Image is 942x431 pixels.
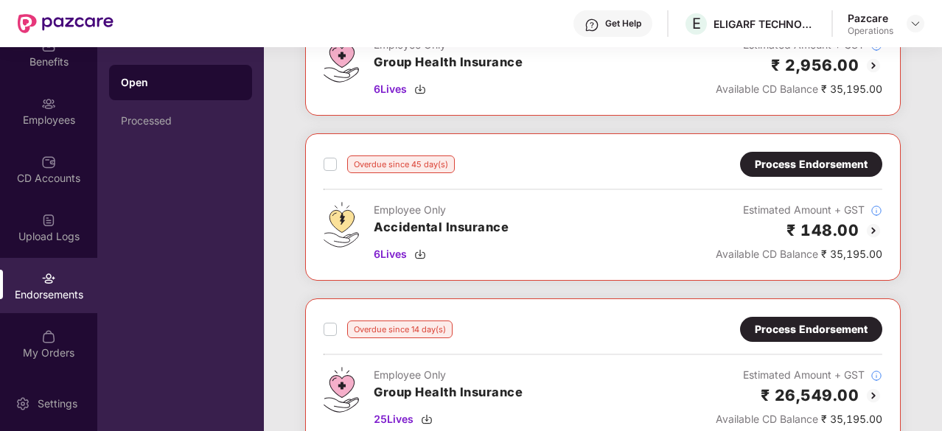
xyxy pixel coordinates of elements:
[41,213,56,228] img: svg+xml;base64,PHN2ZyBpZD0iVXBsb2FkX0xvZ3MiIGRhdGEtbmFtZT0iVXBsb2FkIExvZ3MiIHhtbG5zPSJodHRwOi8vd3...
[714,17,817,31] div: ELIGARF TECHNOLOGIES PRIVATE LIMITED
[761,383,859,407] h2: ₹ 26,549.00
[374,411,414,427] span: 25 Lives
[910,18,921,29] img: svg+xml;base64,PHN2ZyBpZD0iRHJvcGRvd24tMzJ4MzIiIHhtbG5zPSJodHRwOi8vd3d3LnczLm9yZy8yMDAwL3N2ZyIgd2...
[121,75,240,90] div: Open
[41,155,56,169] img: svg+xml;base64,PHN2ZyBpZD0iQ0RfQWNjb3VudHMiIGRhdGEtbmFtZT0iQ0QgQWNjb3VudHMiIHhtbG5zPSJodHRwOi8vd3...
[41,97,56,111] img: svg+xml;base64,PHN2ZyBpZD0iRW1wbG95ZWVzIiB4bWxucz0iaHR0cDovL3d3dy53My5vcmcvMjAwMC9zdmciIHdpZHRoPS...
[865,222,882,239] img: svg+xml;base64,PHN2ZyBpZD0iQmFjay0yMHgyMCIgeG1sbnM9Imh0dHA6Ly93d3cudzMub3JnLzIwMDAvc3ZnIiB3aWR0aD...
[716,248,818,260] span: Available CD Balance
[716,367,882,383] div: Estimated Amount + GST
[716,202,882,218] div: Estimated Amount + GST
[786,218,859,242] h2: ₹ 148.00
[324,37,359,83] img: svg+xml;base64,PHN2ZyB4bWxucz0iaHR0cDovL3d3dy53My5vcmcvMjAwMC9zdmciIHdpZHRoPSI0Ny43MTQiIGhlaWdodD...
[692,15,701,32] span: E
[41,271,56,286] img: svg+xml;base64,PHN2ZyBpZD0iRW5kb3JzZW1lbnRzIiB4bWxucz0iaHR0cDovL3d3dy53My5vcmcvMjAwMC9zdmciIHdpZH...
[716,246,882,262] div: ₹ 35,195.00
[716,81,882,97] div: ₹ 35,195.00
[414,248,426,260] img: svg+xml;base64,PHN2ZyBpZD0iRG93bmxvYWQtMzJ4MzIiIHhtbG5zPSJodHRwOi8vd3d3LnczLm9yZy8yMDAwL3N2ZyIgd2...
[848,25,893,37] div: Operations
[347,155,455,173] div: Overdue since 45 day(s)
[848,11,893,25] div: Pazcare
[716,411,882,427] div: ₹ 35,195.00
[33,396,82,411] div: Settings
[374,81,407,97] span: 6 Lives
[755,321,868,337] div: Process Endorsement
[421,413,433,425] img: svg+xml;base64,PHN2ZyBpZD0iRG93bmxvYWQtMzJ4MzIiIHhtbG5zPSJodHRwOi8vd3d3LnczLm9yZy8yMDAwL3N2ZyIgd2...
[865,57,882,74] img: svg+xml;base64,PHN2ZyBpZD0iQmFjay0yMHgyMCIgeG1sbnM9Imh0dHA6Ly93d3cudzMub3JnLzIwMDAvc3ZnIiB3aWR0aD...
[716,413,818,425] span: Available CD Balance
[716,83,818,95] span: Available CD Balance
[41,329,56,344] img: svg+xml;base64,PHN2ZyBpZD0iTXlfT3JkZXJzIiBkYXRhLW5hbWU9Ik15IE9yZGVycyIgeG1sbnM9Imh0dHA6Ly93d3cudz...
[585,18,599,32] img: svg+xml;base64,PHN2ZyBpZD0iSGVscC0zMngzMiIgeG1sbnM9Imh0dHA6Ly93d3cudzMub3JnLzIwMDAvc3ZnIiB3aWR0aD...
[18,14,114,33] img: New Pazcare Logo
[347,320,453,338] div: Overdue since 14 day(s)
[374,202,509,218] div: Employee Only
[324,367,359,413] img: svg+xml;base64,PHN2ZyB4bWxucz0iaHR0cDovL3d3dy53My5vcmcvMjAwMC9zdmciIHdpZHRoPSI0Ny43MTQiIGhlaWdodD...
[374,218,509,237] h3: Accidental Insurance
[755,156,868,172] div: Process Endorsement
[15,396,30,411] img: svg+xml;base64,PHN2ZyBpZD0iU2V0dGluZy0yMHgyMCIgeG1sbnM9Imh0dHA6Ly93d3cudzMub3JnLzIwMDAvc3ZnIiB3aW...
[324,202,359,248] img: svg+xml;base64,PHN2ZyB4bWxucz0iaHR0cDovL3d3dy53My5vcmcvMjAwMC9zdmciIHdpZHRoPSI0OS4zMjEiIGhlaWdodD...
[121,115,240,127] div: Processed
[871,205,882,217] img: svg+xml;base64,PHN2ZyBpZD0iSW5mb18tXzMyeDMyIiBkYXRhLW5hbWU9IkluZm8gLSAzMngzMiIgeG1sbnM9Imh0dHA6Ly...
[871,370,882,382] img: svg+xml;base64,PHN2ZyBpZD0iSW5mb18tXzMyeDMyIiBkYXRhLW5hbWU9IkluZm8gLSAzMngzMiIgeG1sbnM9Imh0dHA6Ly...
[771,53,859,77] h2: ₹ 2,956.00
[374,53,523,72] h3: Group Health Insurance
[414,83,426,95] img: svg+xml;base64,PHN2ZyBpZD0iRG93bmxvYWQtMzJ4MzIiIHhtbG5zPSJodHRwOi8vd3d3LnczLm9yZy8yMDAwL3N2ZyIgd2...
[374,367,523,383] div: Employee Only
[605,18,641,29] div: Get Help
[865,387,882,404] img: svg+xml;base64,PHN2ZyBpZD0iQmFjay0yMHgyMCIgeG1sbnM9Imh0dHA6Ly93d3cudzMub3JnLzIwMDAvc3ZnIiB3aWR0aD...
[374,246,407,262] span: 6 Lives
[374,383,523,402] h3: Group Health Insurance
